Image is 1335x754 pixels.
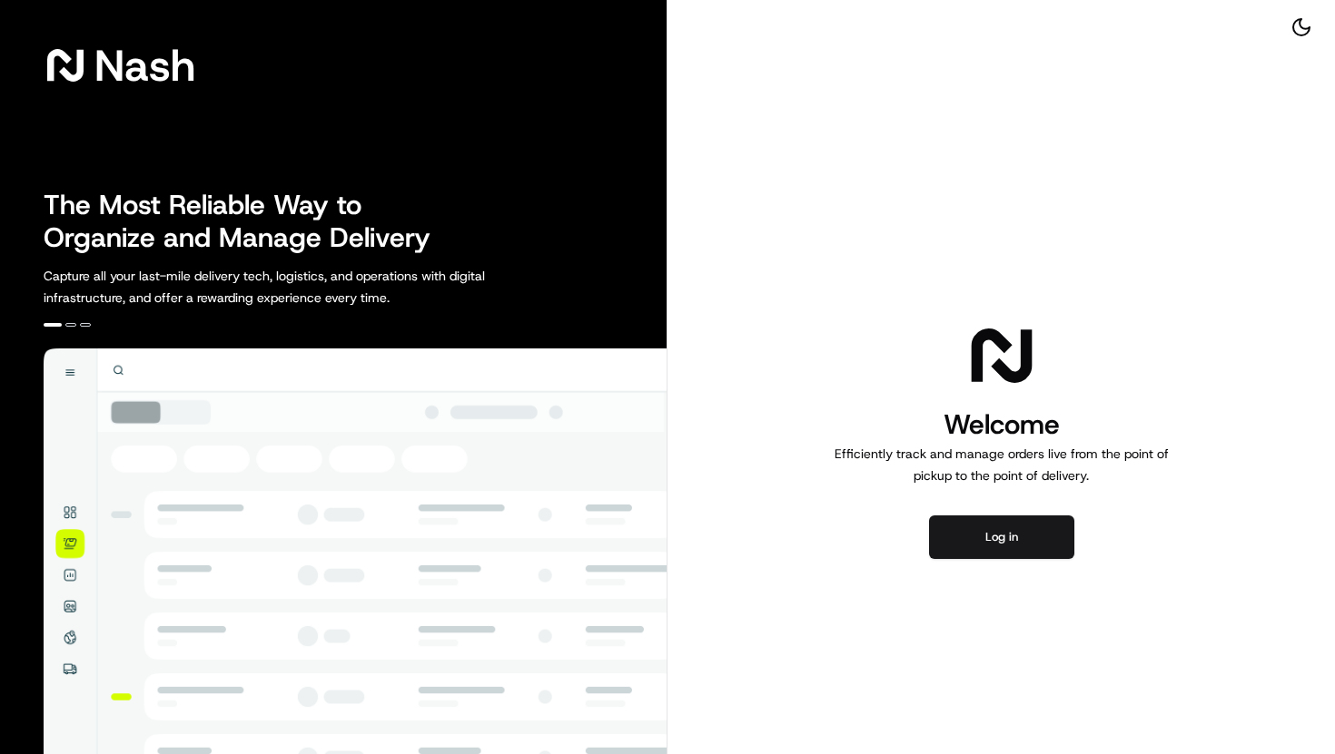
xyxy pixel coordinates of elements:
[929,515,1074,559] button: Log in
[827,406,1176,443] h1: Welcome
[44,189,450,254] h2: The Most Reliable Way to Organize and Manage Delivery
[827,443,1176,486] p: Efficiently track and manage orders live from the point of pickup to the point of delivery.
[44,265,567,308] p: Capture all your last-mile delivery tech, logistics, and operations with digital infrastructure, ...
[94,47,195,83] span: Nash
